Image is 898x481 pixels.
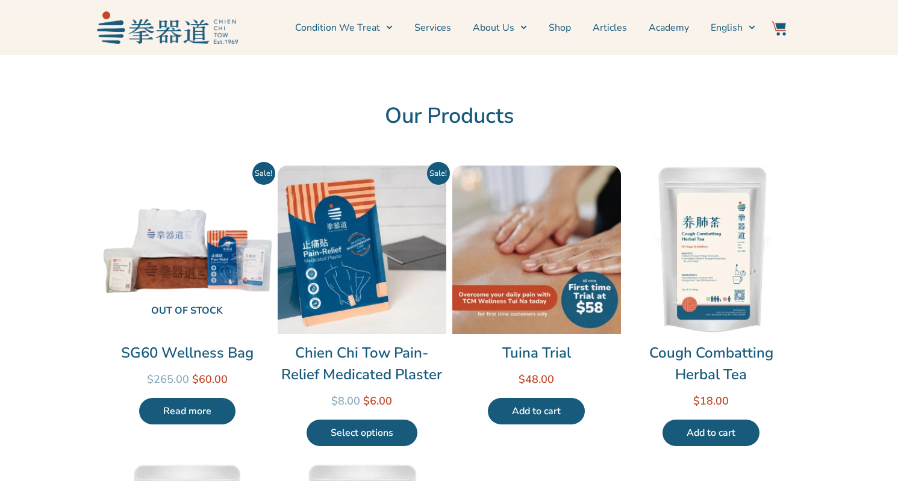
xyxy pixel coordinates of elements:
[711,13,755,43] a: English
[693,394,729,408] bdi: 18.00
[414,13,451,43] a: Services
[627,166,796,334] img: Cough Combatting Herbal Tea
[192,372,228,386] bdi: 60.00
[452,342,621,364] a: Tuina Trial
[363,394,370,408] span: $
[549,13,571,43] a: Shop
[772,21,786,36] img: Website Icon-03
[252,162,275,185] span: Sale!
[147,372,154,386] span: $
[473,13,527,43] a: About Us
[103,342,272,364] a: SG60 Wellness Bag
[103,166,272,334] img: SG60 Wellness Bag
[711,20,743,35] span: English
[452,166,621,334] img: Tuina Trial
[519,372,554,386] bdi: 48.00
[663,420,759,446] a: Add to cart: “Cough Combatting Herbal Tea”
[331,394,360,408] bdi: 8.00
[295,13,393,43] a: Condition We Treat
[244,13,756,43] nav: Menu
[488,398,585,424] a: Add to cart: “Tuina Trial”
[363,394,392,408] bdi: 6.00
[278,166,446,334] img: Chien Chi Tow Pain-Relief Medicated Plaster
[593,13,627,43] a: Articles
[113,299,262,324] span: Out of stock
[649,13,689,43] a: Academy
[192,372,199,386] span: $
[278,342,446,385] a: Chien Chi Tow Pain-Relief Medicated Plaster
[307,420,417,446] a: Select options for “Chien Chi Tow Pain-Relief Medicated Plaster”
[139,398,235,424] a: Read more about “SG60 Wellness Bag”
[103,103,796,129] h2: Our Products
[427,162,450,185] span: Sale!
[693,394,700,408] span: $
[103,166,272,334] a: Out of stock
[147,372,189,386] bdi: 265.00
[627,342,796,385] a: Cough Combatting Herbal Tea
[331,394,338,408] span: $
[519,372,525,386] span: $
